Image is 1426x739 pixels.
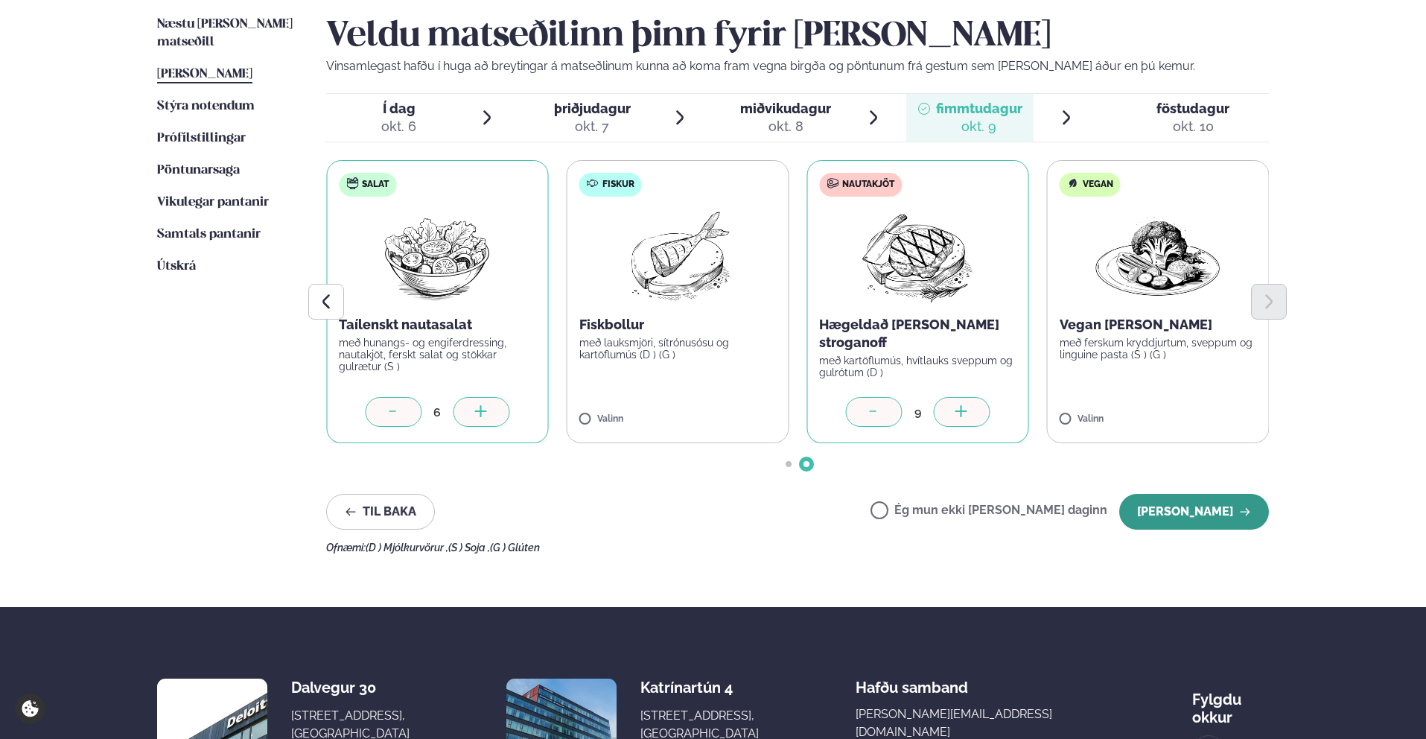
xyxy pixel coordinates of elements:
[157,228,261,241] span: Samtals pantanir
[786,461,792,467] span: Go to slide 1
[291,679,410,697] div: Dalvegur 30
[157,194,269,212] a: Vikulegar pantanir
[339,316,536,334] p: Taílenskt nautasalat
[381,118,416,136] div: okt. 6
[157,132,246,145] span: Prófílstillingar
[421,404,453,421] div: 6
[554,118,631,136] div: okt. 7
[157,196,269,209] span: Vikulegar pantanir
[1092,209,1223,304] img: Vegan.png
[819,355,1016,378] p: með kartöflumús, hvítlauks sveppum og gulrótum (D )
[372,209,503,304] img: Salad.png
[740,101,831,116] span: miðvikudagur
[362,179,389,191] span: Salat
[640,679,759,697] div: Katrínartún 4
[1156,101,1229,116] span: föstudagur
[1156,118,1229,136] div: okt. 10
[366,542,448,554] span: (D ) Mjólkurvörur ,
[936,101,1022,116] span: fimmtudagur
[346,177,358,189] img: salad.svg
[1192,679,1269,726] div: Fylgdu okkur
[157,260,196,273] span: Útskrá
[1067,177,1079,189] img: Vegan.svg
[326,542,1269,554] div: Ofnæmi:
[157,130,246,148] a: Prófílstillingar
[842,179,894,191] span: Nautakjöt
[339,337,536,372] p: með hunangs- og engiferdressing, nautakjöt, ferskt salat og stökkar gulrætur (S )
[157,98,255,115] a: Stýra notendum
[448,542,490,554] span: (S ) Soja ,
[1251,284,1287,320] button: Next slide
[852,209,984,304] img: Beef-Meat.png
[856,667,968,697] span: Hafðu samband
[579,316,777,334] p: Fiskbollur
[157,68,252,80] span: [PERSON_NAME]
[554,101,631,116] span: þriðjudagur
[819,316,1016,352] p: Hægeldað [PERSON_NAME] stroganoff
[326,494,435,530] button: Til baka
[157,18,293,48] span: Næstu [PERSON_NAME] matseðill
[902,404,933,421] div: 9
[740,118,831,136] div: okt. 8
[15,694,45,724] a: Cookie settings
[936,118,1022,136] div: okt. 9
[157,16,296,51] a: Næstu [PERSON_NAME] matseðill
[579,337,777,361] p: með lauksmjöri, sítrónusósu og kartöflumús (D ) (G )
[157,164,240,177] span: Pöntunarsaga
[602,179,634,191] span: Fiskur
[326,57,1269,75] p: Vinsamlegast hafðu í huga að breytingar á matseðlinum kunna að koma fram vegna birgða og pöntunum...
[490,542,540,554] span: (G ) Glúten
[1119,494,1269,530] button: [PERSON_NAME]
[587,177,599,189] img: fish.svg
[1083,179,1113,191] span: Vegan
[1060,316,1257,334] p: Vegan [PERSON_NAME]
[1060,337,1257,361] p: með ferskum kryddjurtum, sveppum og linguine pasta (S ) (G )
[157,66,252,83] a: [PERSON_NAME]
[827,177,838,189] img: beef.svg
[803,461,809,467] span: Go to slide 2
[326,16,1269,57] h2: Veldu matseðilinn þinn fyrir [PERSON_NAME]
[157,100,255,112] span: Stýra notendum
[611,209,743,304] img: Fish.png
[381,100,416,118] span: Í dag
[157,226,261,244] a: Samtals pantanir
[157,258,196,276] a: Útskrá
[157,162,240,180] a: Pöntunarsaga
[308,284,344,320] button: Previous slide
